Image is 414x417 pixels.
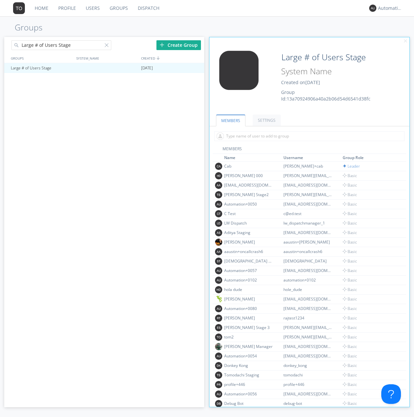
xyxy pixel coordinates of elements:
div: hola dude [224,287,273,292]
span: Basic [343,315,357,321]
div: Automation+0056 [224,391,273,397]
span: [DATE] [305,79,320,85]
th: Toggle SortBy [342,154,399,162]
div: [EMAIL_ADDRESS][DOMAIN_NAME] [224,182,273,188]
div: Donkey Kong [224,363,273,368]
img: 373638.png [215,324,222,331]
div: Cab [224,163,273,169]
div: SYSTEM_NAME [75,53,140,63]
span: Basic [343,391,357,397]
div: [PERSON_NAME] Stage 3 [224,325,273,330]
img: 373638.png [215,353,222,360]
div: automation+0102 [283,277,333,283]
img: 373638.png [215,201,222,208]
span: [DATE] [141,63,153,73]
img: 373638.png [215,334,222,341]
img: plus.svg [160,43,164,47]
span: Basic [343,211,357,216]
span: Basic [343,382,357,387]
div: [PERSON_NAME] [224,239,273,245]
div: hole_dude [283,287,333,292]
img: 373638.png [215,362,222,369]
img: 373638.png [215,305,222,312]
div: [PERSON_NAME] [224,296,273,302]
span: Basic [343,230,357,235]
span: Basic [343,239,357,245]
span: Basic [343,344,357,349]
span: Basic [343,401,357,406]
img: 373638.png [369,5,376,12]
div: Automation+0050 [224,201,273,207]
span: Basic [343,325,357,330]
img: 373638.png [214,51,263,90]
div: [PERSON_NAME] 000 [224,173,273,178]
span: Created on [281,79,320,85]
div: rajtest1234 [283,315,333,321]
div: Debug Bot [224,401,273,406]
div: profile+446 [283,382,333,387]
div: Automation+0057 [224,268,273,273]
iframe: Toggle Customer Support [381,384,401,404]
img: 373638.png [215,229,222,236]
div: [EMAIL_ADDRESS][DOMAIN_NAME] [283,353,333,359]
div: [EMAIL_ADDRESS][DOMAIN_NAME] [283,201,333,207]
div: [EMAIL_ADDRESS][DOMAIN_NAME] [283,230,333,235]
div: aaustin+oncallcrash6 [283,249,333,254]
th: Toggle SortBy [282,154,342,162]
div: Automation+0054 [224,353,273,359]
span: Basic [343,182,357,188]
div: Create Group [156,40,201,50]
input: Group Name [279,51,385,64]
span: Basic [343,173,357,178]
div: MEMBERS [213,146,406,154]
img: 373638.png [215,286,222,293]
div: [DEMOGRAPHIC_DATA] [283,258,333,264]
img: 373638.png [215,277,222,284]
div: debug-bot [283,401,333,406]
div: lw_dispatchmanager_1 [283,220,333,226]
span: Basic [343,201,357,207]
img: 592c121a85224758ad7d1fc44e9eebbd [215,343,222,350]
img: 373638.png [215,267,222,274]
span: Basic [343,363,357,368]
img: 373638.png [215,315,222,322]
img: 373638.png [215,191,222,198]
span: Basic [343,296,357,302]
img: 373638.png [215,381,222,388]
div: Automation+0080 [224,306,273,311]
img: 373638.png [215,220,222,227]
span: Basic [343,268,357,273]
div: GROUPS [9,53,73,63]
a: MEMBERS [216,115,245,126]
div: donkey_kong [283,363,333,368]
div: Tomodachi Staging [224,372,273,378]
div: c@ed.test [283,211,333,216]
span: Basic [343,334,357,340]
div: Automation+0102 [224,277,273,283]
div: [PERSON_NAME][EMAIL_ADDRESS][DOMAIN_NAME] [283,334,333,340]
div: C Test [224,211,273,216]
span: Leader [343,163,360,169]
input: Type name of user to add to group [214,131,405,141]
div: [PERSON_NAME]+cab [283,163,333,169]
span: Basic [343,277,357,283]
img: 373638.png [13,2,25,14]
span: Basic [343,287,357,292]
span: Basic [343,249,357,254]
div: [PERSON_NAME][EMAIL_ADDRESS][DOMAIN_NAME] [283,173,333,178]
div: CREATED [139,53,205,63]
div: tomodachi [283,372,333,378]
img: cada21abab2f45a8aadceff203fa3660 [215,296,222,303]
img: 373638.png [215,400,222,407]
div: tom2 [224,334,273,340]
input: System Name [279,65,385,78]
img: 373638.png [215,172,222,179]
div: profile+446 [224,382,273,387]
div: Aditya Staging [224,230,273,235]
th: Toggle SortBy [223,154,282,162]
span: Basic [343,258,357,264]
div: [DEMOGRAPHIC_DATA] Test [224,258,273,264]
img: 373638.png [215,390,222,398]
img: 373638.png [215,372,222,379]
img: 373638.png [215,163,222,170]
